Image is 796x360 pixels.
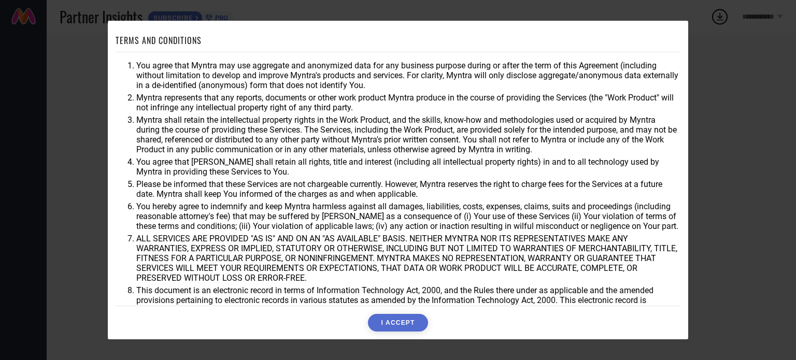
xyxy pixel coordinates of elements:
li: Myntra shall retain the intellectual property rights in the Work Product, and the skills, know-ho... [136,115,680,154]
li: ALL SERVICES ARE PROVIDED "AS IS" AND ON AN "AS AVAILABLE" BASIS. NEITHER MYNTRA NOR ITS REPRESEN... [136,234,680,283]
li: Myntra represents that any reports, documents or other work product Myntra produce in the course ... [136,93,680,112]
li: You agree that Myntra may use aggregate and anonymized data for any business purpose during or af... [136,61,680,90]
h1: TERMS AND CONDITIONS [116,34,202,47]
li: You agree that [PERSON_NAME] shall retain all rights, title and interest (including all intellect... [136,157,680,177]
button: I ACCEPT [368,314,428,332]
li: Please be informed that these Services are not chargeable currently. However, Myntra reserves the... [136,179,680,199]
li: This document is an electronic record in terms of Information Technology Act, 2000, and the Rules... [136,285,680,315]
li: You hereby agree to indemnify and keep Myntra harmless against all damages, liabilities, costs, e... [136,201,680,231]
